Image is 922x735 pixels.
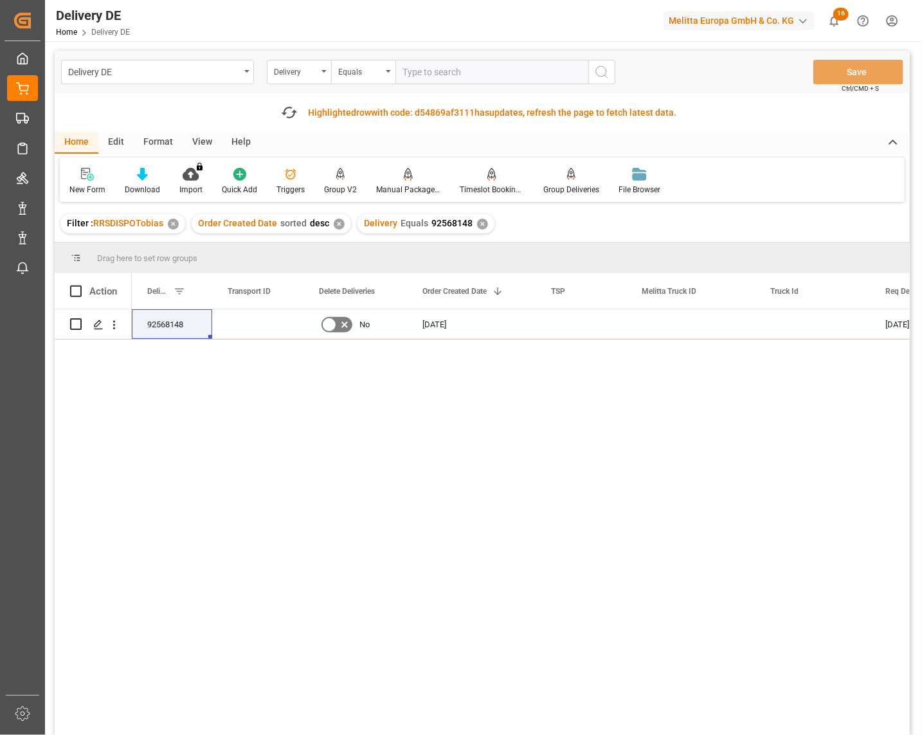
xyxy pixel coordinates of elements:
span: Ctrl/CMD + S [842,84,879,93]
button: search button [588,60,615,84]
span: desc [310,218,329,228]
div: New Form [69,184,105,195]
span: sorted [280,218,307,228]
div: Download [125,184,160,195]
span: Transport ID [228,287,271,296]
div: Timeslot Booking Report [460,184,524,195]
button: open menu [331,60,395,84]
button: show 16 new notifications [820,6,849,35]
div: Group V2 [324,184,357,195]
span: RRSDISPOTobias [93,218,163,228]
button: Save [813,60,903,84]
input: Type to search [395,60,588,84]
div: Group Deliveries [543,184,599,195]
span: Melitta Truck ID [642,287,696,296]
div: File Browser [619,184,660,195]
div: Format [134,132,183,154]
div: Highlighted with code: updates, refresh the page to fetch latest data. [309,106,677,120]
div: Help [222,132,260,154]
span: Delivery [147,287,168,296]
span: No [359,310,370,340]
span: Filter : [67,218,93,228]
span: 16 [833,8,849,21]
div: ✕ [477,219,488,230]
span: Delivery [364,218,397,228]
span: TSP [551,287,565,296]
button: Melitta Europa GmbH & Co. KG [664,8,820,33]
button: open menu [267,60,331,84]
div: Home [55,132,98,154]
span: 92568148 [431,218,473,228]
span: Equals [401,218,428,228]
div: Triggers [276,184,305,195]
span: has [475,107,490,118]
span: d54869af3111 [415,107,475,118]
div: Quick Add [222,184,257,195]
div: Action [89,286,117,297]
button: open menu [61,60,254,84]
div: ✕ [334,219,345,230]
div: Edit [98,132,134,154]
span: row [357,107,372,118]
span: Drag here to set row groups [97,253,197,263]
span: Order Created Date [198,218,277,228]
div: Delivery [274,63,318,78]
div: ✕ [168,219,179,230]
div: Delivery DE [68,63,240,79]
div: Melitta Europa GmbH & Co. KG [664,12,815,30]
div: [DATE] [407,309,536,339]
span: Order Created Date [422,287,487,296]
div: 92568148 [132,309,212,339]
a: Home [56,28,77,37]
span: Delete Deliveries [319,287,375,296]
div: Delivery DE [56,6,130,25]
div: View [183,132,222,154]
div: Manual Package TypeDetermination [376,184,440,195]
div: Press SPACE to select this row. [55,309,132,340]
button: Help Center [849,6,878,35]
span: Truck Id [770,287,799,296]
div: Equals [338,63,382,78]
